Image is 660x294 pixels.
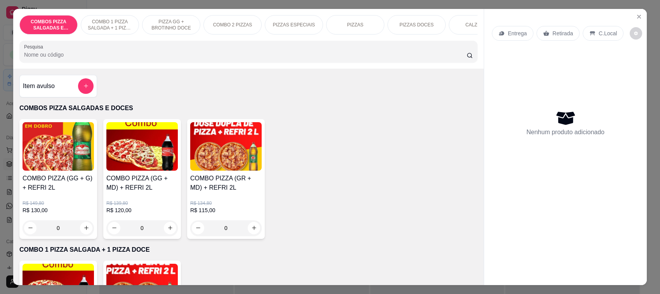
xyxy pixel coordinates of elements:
p: R$ 130,00 [23,206,94,214]
p: R$ 139,80 [106,200,178,206]
img: product-image [190,122,262,171]
p: C.Local [599,29,617,37]
p: COMBOS PIZZA SALGADAS E DOCES [19,104,478,113]
p: COMBO 2 PIZZAS [213,22,252,28]
img: product-image [106,122,178,171]
p: COMBO 1 PIZZA SALGADA + 1 PIZZA DOCE [19,245,478,254]
p: PIZZAS ESPECIAIS [273,22,315,28]
p: PIZZAS DOCES [399,22,434,28]
h4: COMBO PIZZA (GR + MD) + REFRI 2L [190,174,262,192]
p: R$ 115,00 [190,206,262,214]
button: decrease-product-quantity [630,27,642,40]
h4: COMBO PIZZA (GG + MD) + REFRI 2L [106,174,178,192]
p: R$ 149,80 [23,200,94,206]
label: Pesquisa [24,43,46,50]
p: Retirada [552,29,573,37]
p: PIZZAS [347,22,363,28]
p: R$ 120,00 [106,206,178,214]
h4: Item avulso [23,81,55,91]
button: add-separate-item [78,78,94,94]
p: PIZZA GG + BROTINHO DOCE [149,19,194,31]
img: product-image [23,122,94,171]
p: R$ 134,80 [190,200,262,206]
p: COMBO 1 PIZZA SALGADA + 1 PIZZA DOCE [87,19,132,31]
p: CALZONES [465,22,491,28]
p: Entrega [508,29,527,37]
p: COMBOS PIZZA SALGADAS E DOCES [26,19,71,31]
p: Nenhum produto adicionado [526,128,604,137]
h4: COMBO PIZZA (GG + G) + REFRI 2L [23,174,94,192]
input: Pesquisa [24,51,467,59]
button: Close [633,10,645,23]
